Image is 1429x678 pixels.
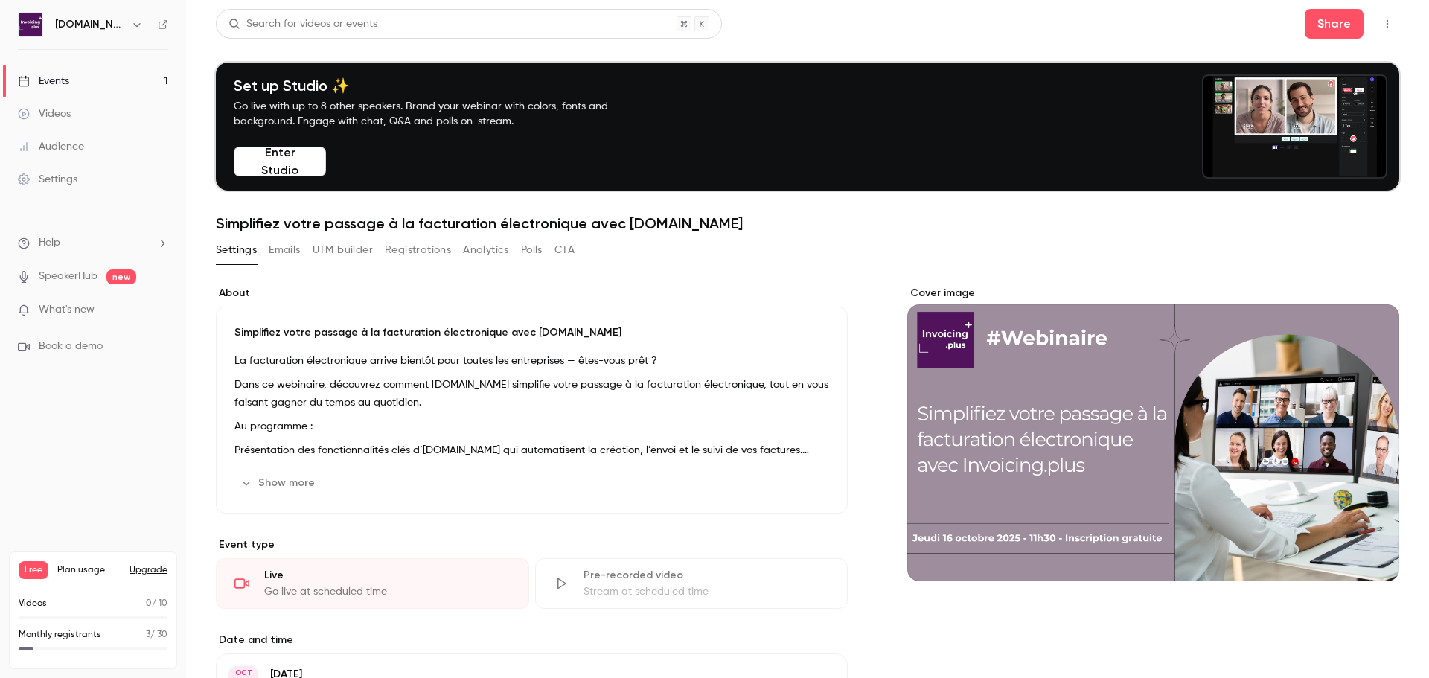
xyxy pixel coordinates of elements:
[146,630,150,639] span: 3
[39,339,103,354] span: Book a demo
[146,628,167,642] p: / 30
[234,99,643,129] p: Go live with up to 8 other speakers. Brand your webinar with colors, fonts and background. Engage...
[584,568,830,583] div: Pre-recorded video
[39,269,97,284] a: SpeakerHub
[18,106,71,121] div: Videos
[146,599,152,608] span: 0
[264,584,511,599] div: Go live at scheduled time
[18,139,84,154] div: Audience
[230,668,257,678] div: OCT
[234,441,829,459] p: Présentation des fonctionnalités clés d’[DOMAIN_NAME] qui automatisent la création, l’envoi et le...
[216,537,848,552] p: Event type
[216,633,848,647] label: Date and time
[1305,9,1364,39] button: Share
[216,238,257,262] button: Settings
[234,147,326,176] button: Enter Studio
[228,16,377,32] div: Search for videos or events
[19,597,47,610] p: Videos
[521,238,543,262] button: Polls
[130,564,167,576] button: Upgrade
[106,269,136,284] span: new
[39,302,95,318] span: What's new
[264,568,511,583] div: Live
[234,325,829,340] p: Simplifiez votre passage à la facturation électronique avec [DOMAIN_NAME]
[19,561,48,579] span: Free
[18,235,168,251] li: help-dropdown-opener
[18,172,77,187] div: Settings
[18,74,69,89] div: Events
[554,238,575,262] button: CTA
[19,13,42,36] img: Invoicing.plus
[216,286,848,301] label: About
[535,558,848,609] div: Pre-recorded videoStream at scheduled time
[907,286,1399,301] label: Cover image
[234,77,643,95] h4: Set up Studio ✨
[463,238,509,262] button: Analytics
[313,238,373,262] button: UTM builder
[234,376,829,412] p: Dans ce webinaire, découvrez comment [DOMAIN_NAME] simplifie votre passage à la facturation élect...
[39,235,60,251] span: Help
[269,238,300,262] button: Emails
[19,628,101,642] p: Monthly registrants
[55,17,125,32] h6: [DOMAIN_NAME]
[216,214,1399,232] h1: Simplifiez votre passage à la facturation électronique avec [DOMAIN_NAME]
[146,597,167,610] p: / 10
[234,352,829,370] p: La facturation électronique arrive bientôt pour toutes les entreprises — êtes-vous prêt ?
[57,564,121,576] span: Plan usage
[385,238,451,262] button: Registrations
[234,418,829,435] p: Au programme :
[216,558,529,609] div: LiveGo live at scheduled time
[907,286,1399,581] section: Cover image
[234,471,324,495] button: Show more
[584,584,830,599] div: Stream at scheduled time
